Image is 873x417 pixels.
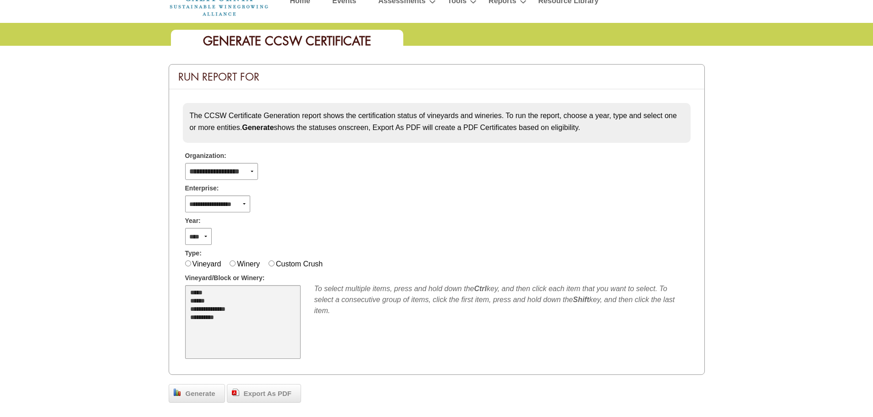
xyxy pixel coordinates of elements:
[314,283,688,316] div: To select multiple items, press and hold down the key, and then click each item that you want to ...
[185,249,202,258] span: Type:
[190,110,684,133] p: The CCSW Certificate Generation report shows the certification status of vineyards and wineries. ...
[232,389,239,396] img: doc_pdf.png
[573,296,589,303] b: Shift
[239,389,296,399] span: Export As PDF
[227,384,301,403] a: Export As PDF
[185,216,201,226] span: Year:
[237,260,260,268] label: Winery
[181,389,220,399] span: Generate
[174,389,181,396] img: chart_bar.png
[169,384,225,403] a: Generate
[185,184,219,193] span: Enterprise:
[185,151,226,161] span: Organization:
[242,124,274,131] strong: Generate
[169,65,704,89] div: Run Report For
[185,273,265,283] span: Vineyard/Block or Winery:
[474,285,487,292] b: Ctrl
[192,260,221,268] label: Vineyard
[276,260,323,268] label: Custom Crush
[203,33,371,49] span: Generate CCSW Certificate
